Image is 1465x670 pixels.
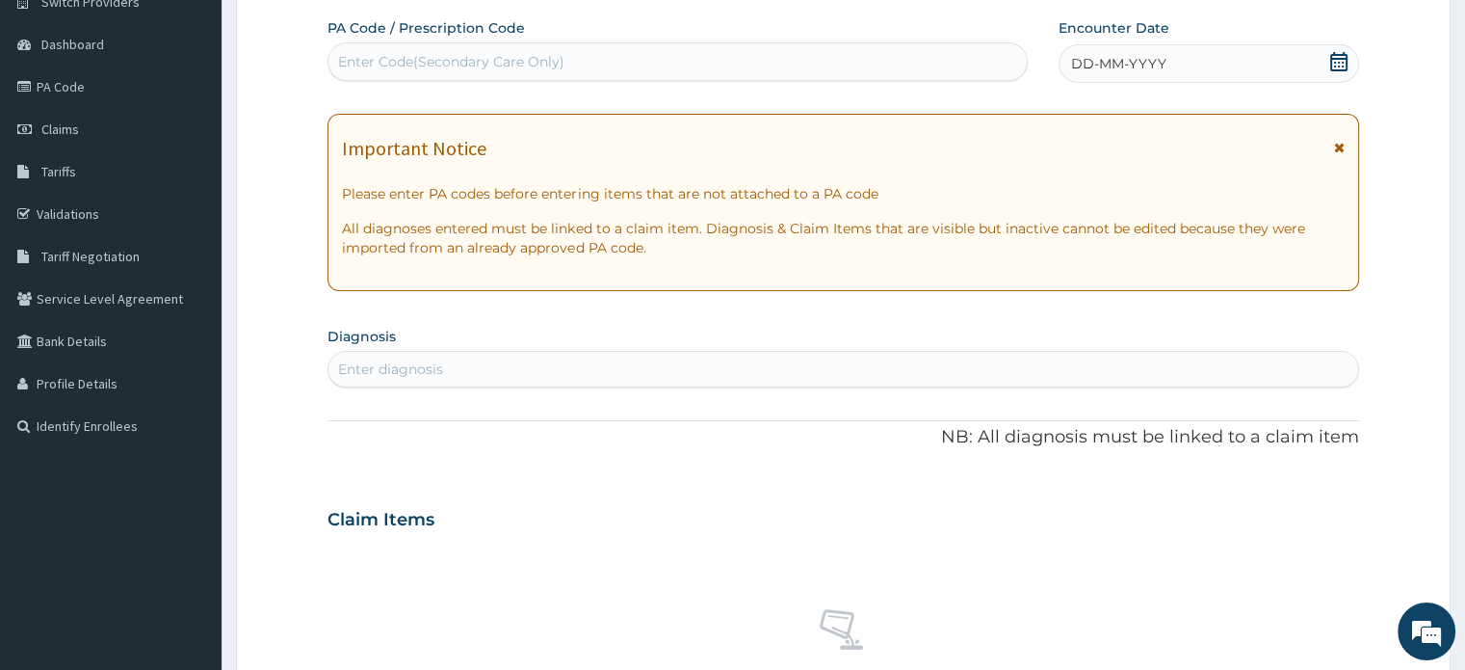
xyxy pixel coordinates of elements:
span: Tariff Negotiation [41,248,140,265]
div: Enter Code(Secondary Care Only) [338,52,564,71]
span: Tariffs [41,163,76,180]
h1: Important Notice [342,138,486,159]
div: Chat with us now [100,108,324,133]
span: DD-MM-YYYY [1071,54,1166,73]
span: Claims [41,121,79,138]
div: Enter diagnosis [338,360,443,379]
div: Minimize live chat window [316,10,362,56]
textarea: Type your message and hit 'Enter' [10,457,367,524]
p: NB: All diagnosis must be linked to a claim item [327,425,1358,450]
img: d_794563401_company_1708531726252_794563401 [36,96,78,145]
label: Encounter Date [1059,18,1169,38]
span: We're online! [112,208,266,403]
span: Dashboard [41,36,104,53]
p: Please enter PA codes before entering items that are not attached to a PA code [342,184,1344,203]
label: Diagnosis [327,327,396,346]
h3: Claim Items [327,510,434,531]
p: All diagnoses entered must be linked to a claim item. Diagnosis & Claim Items that are visible bu... [342,219,1344,257]
label: PA Code / Prescription Code [327,18,525,38]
